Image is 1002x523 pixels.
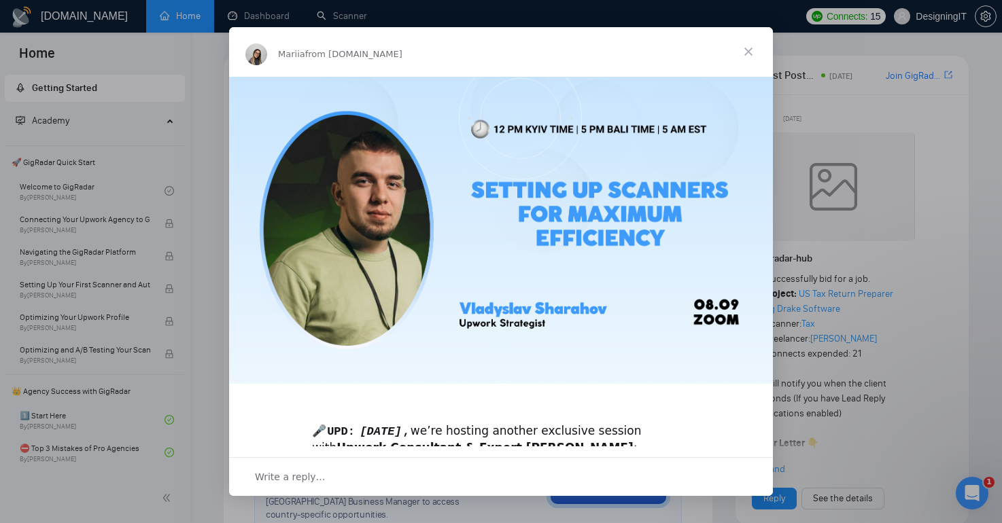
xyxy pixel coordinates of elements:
code: UPD: [326,425,356,439]
span: from [DOMAIN_NAME] [305,49,402,59]
span: Mariia [278,49,305,59]
code: , [402,425,411,439]
div: 🎤 we’re hosting another exclusive session with : [312,407,690,456]
span: Write a reply… [255,468,326,486]
img: Profile image for Mariia [245,43,267,65]
span: Close [724,27,773,76]
code: [DATE] [359,425,402,439]
b: Upwork Consultant & Expert [PERSON_NAME] [336,441,634,454]
div: Open conversation and reply [229,457,773,496]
